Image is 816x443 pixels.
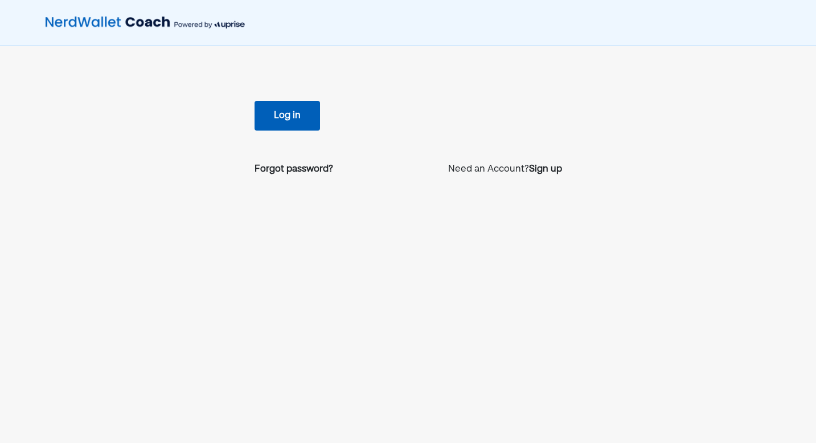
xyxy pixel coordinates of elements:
p: Need an Account? [448,162,562,176]
a: Forgot password? [255,162,333,176]
button: Log in [255,101,320,131]
a: Sign up [529,162,562,176]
